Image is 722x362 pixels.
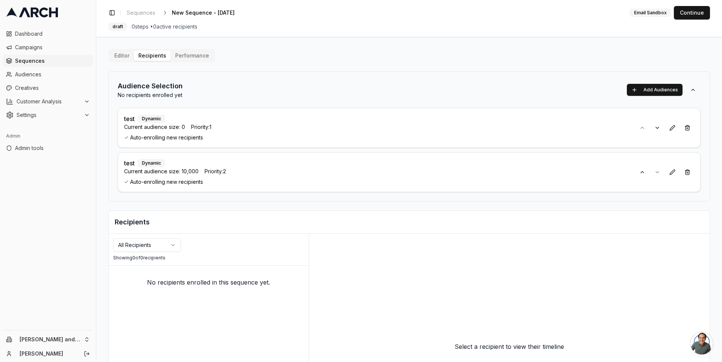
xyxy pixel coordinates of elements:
[82,348,92,359] button: Log out
[3,109,93,121] button: Settings
[132,23,197,30] span: 0 steps • 0 active recipients
[124,123,185,131] span: Current audience size: 0
[110,50,134,61] button: Editor
[15,144,90,152] span: Admin tools
[627,84,683,96] button: Add Audiences
[124,168,199,175] span: Current audience size: 10,000
[124,178,629,186] span: Auto-enrolling new recipients
[118,91,183,99] p: No recipients enrolled yet
[115,217,704,227] h2: Recipients
[20,350,76,357] a: [PERSON_NAME]
[124,114,135,123] p: test
[3,82,93,94] a: Creatives
[191,123,211,131] span: Priority: 1
[3,41,93,53] a: Campaigns
[113,255,304,261] div: Showing 0 of 0 recipients
[15,84,90,92] span: Creatives
[3,142,93,154] a: Admin tools
[630,9,671,17] div: Email Sandbox
[3,130,93,142] div: Admin
[109,266,309,299] div: No recipients enrolled in this sequence yet.
[15,44,90,51] span: Campaigns
[17,111,81,119] span: Settings
[118,81,183,91] h2: Audience Selection
[15,71,90,78] span: Audiences
[3,333,93,345] button: [PERSON_NAME] and Sons
[138,115,165,123] div: Dynamic
[124,134,629,141] span: Auto-enrolling new recipients
[108,23,127,31] div: draft
[17,98,81,105] span: Customer Analysis
[124,159,135,168] p: test
[134,50,171,61] button: Recipients
[15,57,90,65] span: Sequences
[690,332,713,354] div: Open chat
[172,9,235,17] span: New Sequence - [DATE]
[20,336,81,343] span: [PERSON_NAME] and Sons
[138,159,165,167] div: Dynamic
[127,9,155,17] span: Sequences
[205,168,226,175] span: Priority: 2
[124,8,247,18] nav: breadcrumb
[3,55,93,67] a: Sequences
[124,8,158,18] a: Sequences
[3,68,93,80] a: Audiences
[171,50,214,61] button: Performance
[3,95,93,108] button: Customer Analysis
[3,28,93,40] a: Dashboard
[674,6,710,20] button: Continue
[15,30,90,38] span: Dashboard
